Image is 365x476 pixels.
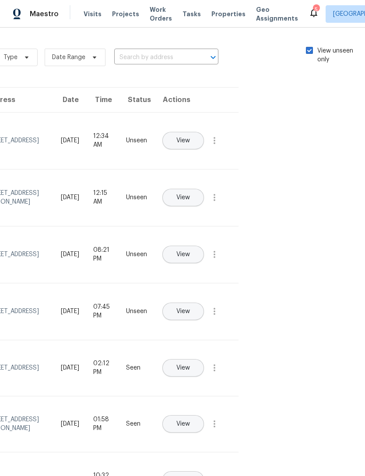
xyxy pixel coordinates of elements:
[150,5,172,23] span: Work Orders
[61,307,79,316] div: [DATE]
[162,132,204,149] button: View
[176,365,190,371] span: View
[126,250,147,259] div: Unseen
[93,303,112,320] div: 07:45 PM
[313,5,319,14] div: 5
[93,359,112,377] div: 02:12 PM
[61,136,79,145] div: [DATE]
[61,193,79,202] div: [DATE]
[176,421,190,427] span: View
[126,363,147,372] div: Seen
[176,251,190,258] span: View
[162,246,204,263] button: View
[86,88,119,112] th: Time
[114,51,194,64] input: Search by address
[61,420,79,428] div: [DATE]
[162,359,204,377] button: View
[154,88,239,112] th: Actions
[126,136,147,145] div: Unseen
[207,51,219,63] button: Open
[162,415,204,433] button: View
[126,307,147,316] div: Unseen
[162,303,204,320] button: View
[61,363,79,372] div: [DATE]
[176,138,190,144] span: View
[54,88,86,112] th: Date
[93,189,112,206] div: 12:15 AM
[93,132,112,149] div: 12:34 AM
[182,11,201,17] span: Tasks
[126,420,147,428] div: Seen
[61,250,79,259] div: [DATE]
[52,53,85,62] span: Date Range
[112,10,139,18] span: Projects
[93,246,112,263] div: 08:21 PM
[162,189,204,206] button: View
[119,88,154,112] th: Status
[93,415,112,433] div: 01:58 PM
[256,5,298,23] span: Geo Assignments
[176,194,190,201] span: View
[4,53,18,62] span: Type
[84,10,102,18] span: Visits
[211,10,246,18] span: Properties
[30,10,59,18] span: Maestro
[126,193,147,202] div: Unseen
[176,308,190,315] span: View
